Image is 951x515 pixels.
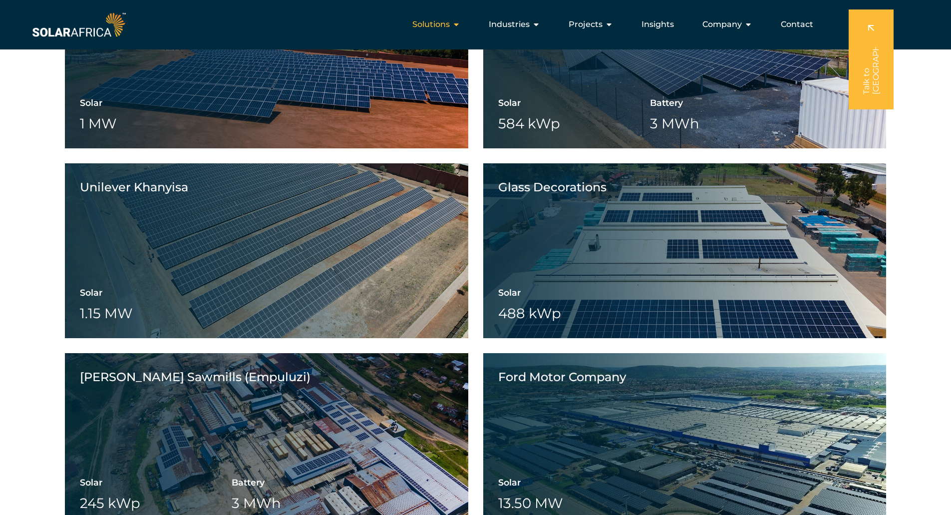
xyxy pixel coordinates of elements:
[128,14,821,34] nav: Menu
[702,18,742,30] span: Company
[781,18,813,30] a: Contact
[641,18,674,30] a: Insights
[128,14,821,34] div: Menu Toggle
[489,18,530,30] span: Industries
[412,18,450,30] span: Solutions
[569,18,603,30] span: Projects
